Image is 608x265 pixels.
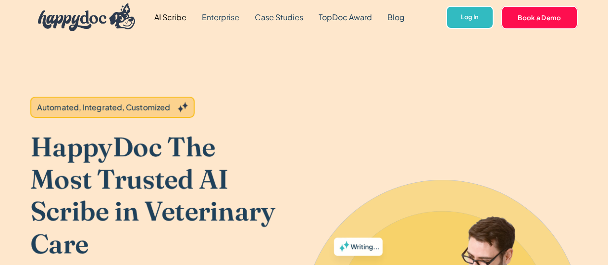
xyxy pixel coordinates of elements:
a: home [30,1,135,34]
img: Grey sparkles. [178,102,188,113]
a: Book a Demo [501,6,578,29]
a: Log In [446,6,494,29]
div: Automated, Integrated, Customized [37,101,170,113]
h1: HappyDoc The Most Trusted AI Scribe in Veterinary Care [30,130,276,260]
img: HappyDoc Logo: A happy dog with his ear up, listening. [38,3,135,31]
